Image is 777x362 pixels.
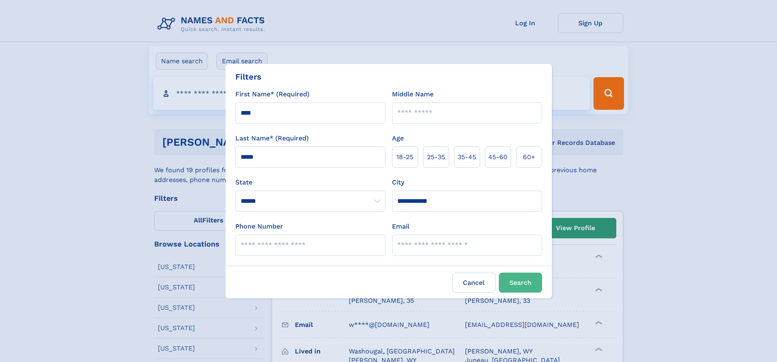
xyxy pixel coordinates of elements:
span: 35‑45 [458,152,476,162]
label: First Name* (Required) [235,89,310,99]
label: State [235,178,385,187]
label: Last Name* (Required) [235,133,309,143]
div: Filters [235,71,261,83]
button: Search [499,273,542,293]
span: 18‑25 [396,152,413,162]
label: Cancel [452,273,496,293]
span: 60+ [523,152,535,162]
label: City [392,178,404,187]
span: 25‑35 [427,152,445,162]
span: 45‑60 [488,152,507,162]
label: Age [392,133,404,143]
label: Phone Number [235,222,283,231]
label: Email [392,222,410,231]
label: Middle Name [392,89,434,99]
